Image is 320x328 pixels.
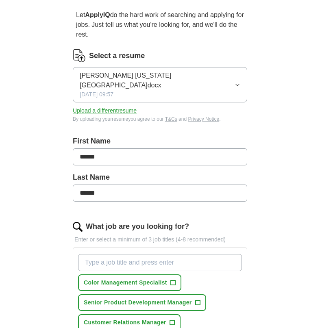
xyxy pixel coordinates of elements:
span: Senior Product Development Manager [84,298,192,307]
label: What job are you looking for? [86,221,189,232]
button: [PERSON_NAME] [US_STATE][GEOGRAPHIC_DATA]docx[DATE] 09:57 [73,67,247,102]
span: [DATE] 09:57 [80,90,113,99]
span: Color Management Specialist [84,278,167,287]
button: Color Management Specialist [78,274,181,291]
label: Last Name [73,172,247,183]
a: Privacy Notice [188,116,219,122]
div: By uploading your resume you agree to our and . [73,115,247,123]
label: Select a resume [89,50,145,61]
strong: ApplyIQ [85,11,110,18]
img: search.png [73,222,83,232]
img: CV Icon [73,49,86,62]
button: Upload a differentresume [73,106,137,115]
label: First Name [73,136,247,147]
span: [PERSON_NAME] [US_STATE][GEOGRAPHIC_DATA]docx [80,71,234,90]
p: Enter or select a minimum of 3 job titles (4-8 recommended) [73,235,247,244]
p: Let do the hard work of searching and applying for jobs. Just tell us what you're looking for, an... [73,7,247,43]
button: Senior Product Development Manager [78,294,206,311]
input: Type a job title and press enter [78,254,242,271]
span: Customer Relations Manager [84,318,166,327]
a: T&Cs [165,116,177,122]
